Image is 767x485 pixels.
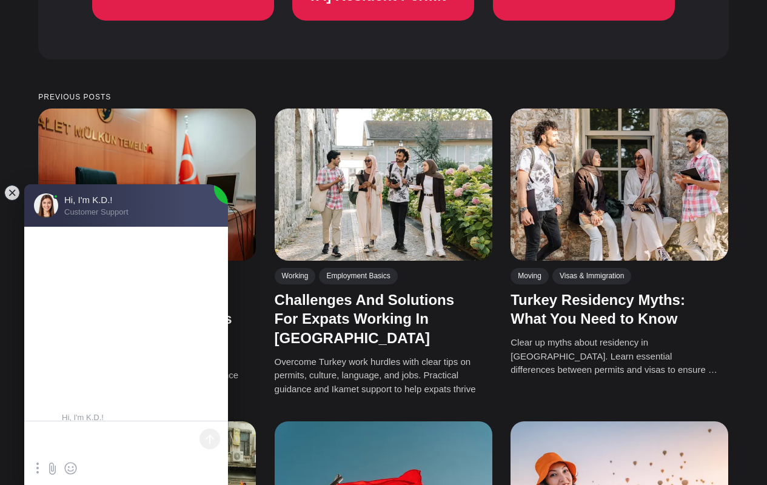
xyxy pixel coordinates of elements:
[511,336,718,378] p: Clear up myths about residency in [GEOGRAPHIC_DATA]. Learn essential differences between permits ...
[511,292,685,327] a: Turkey Residency Myths: What You Need to Know
[511,109,728,261] img: Turkey Residency Myths: What You Need to Know
[62,413,219,422] jdiv: Hi, I'm K.D.!
[275,109,492,261] img: Challenges And Solutions For Expats Working In Turkey
[275,292,454,346] a: Challenges And Solutions For Expats Working In [GEOGRAPHIC_DATA]
[38,109,256,261] img: What to Do When Your Turkish Residence Permit Is About to Expire
[511,269,549,284] a: Moving
[552,269,631,284] a: Visas & Immigration
[38,93,729,101] small: Previous posts
[275,355,482,396] p: Overcome Turkey work hurdles with clear tips on permits, culture, language, and jobs. Practical g...
[320,269,398,284] a: Employment Basics
[275,269,316,284] a: Working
